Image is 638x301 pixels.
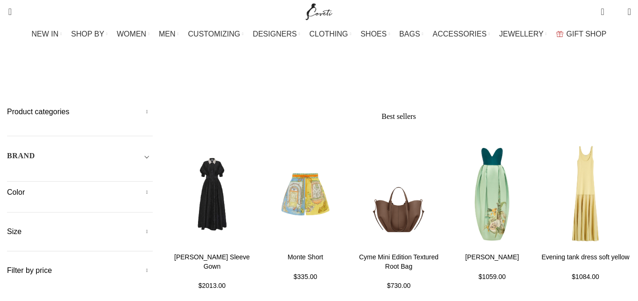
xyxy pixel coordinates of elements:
div: Main navigation [2,25,636,44]
span: $1084.00 [572,273,599,280]
span: NEW IN [32,29,59,38]
a: WOMEN [117,25,149,44]
a: Search [2,2,12,21]
a: [PERSON_NAME] $1059.00 [447,253,538,282]
img: Alemais-Anita-Gown.jpg [447,138,538,250]
h2: Best sellers [167,111,631,122]
img: Alemais-Monte-Short-3.jpg [260,138,351,250]
img: GiftBag [556,31,563,37]
img: Toteme-Evening-tank-dress-soft-yellow-541928_nobg.png [540,138,631,250]
span: MEN [159,29,176,38]
span: GIFT SHOP [567,29,607,38]
img: Polene-73.png [353,138,444,250]
h4: [PERSON_NAME] Sleeve Gown [167,253,258,271]
a: SHOP BY [71,25,107,44]
a: 0 [596,2,609,21]
span: ACCESSORIES [432,29,487,38]
a: Evening tank dress soft yellow $1084.00 [540,253,631,282]
h5: BRAND [7,151,35,161]
a: CLOTHING [309,25,351,44]
div: My Wishlist [611,2,621,21]
h4: Evening tank dress soft yellow [540,253,631,262]
span: JEWELLERY [499,29,544,38]
a: DESIGNERS [253,25,300,44]
a: GIFT SHOP [556,25,607,44]
h4: Monte Short [260,253,351,262]
span: $335.00 [294,273,318,280]
a: BAGS [399,25,423,44]
h5: Filter by price [7,265,153,276]
div: Toggle filter [7,150,153,167]
span: $2013.00 [198,282,226,289]
span: 0 [602,5,609,12]
a: Monte Short $335.00 [260,253,351,282]
span: SHOP BY [71,29,104,38]
span: BAGS [399,29,420,38]
span: CLOTHING [309,29,348,38]
span: DESIGNERS [253,29,297,38]
a: MEN [159,25,178,44]
h1: Search results: “knitwear” – Page 2 [158,54,479,79]
img: Rebecca-Vallance-Esther-Short-Sleeve-Gown-7-scaled.jpg [167,138,258,250]
span: $730.00 [387,282,411,289]
a: Site logo [304,7,335,15]
span: 0 [613,9,620,16]
span: CUSTOMIZING [188,29,241,38]
h5: Product categories [7,107,153,117]
a: NEW IN [32,25,62,44]
a: Cyme Mini Edition Textured Root Bag $730.00 [353,253,444,291]
span: WOMEN [117,29,146,38]
a: [PERSON_NAME] Sleeve Gown $2013.00 [167,253,258,291]
a: JEWELLERY [499,25,547,44]
span: SHOES [361,29,387,38]
a: ACCESSORIES [432,25,490,44]
a: SHOES [361,25,390,44]
h4: [PERSON_NAME] [447,253,538,262]
h4: Cyme Mini Edition Textured Root Bag [353,253,444,271]
a: CUSTOMIZING [188,25,244,44]
h5: Color [7,187,153,198]
span: $1059.00 [478,273,505,280]
h5: Size [7,227,153,237]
